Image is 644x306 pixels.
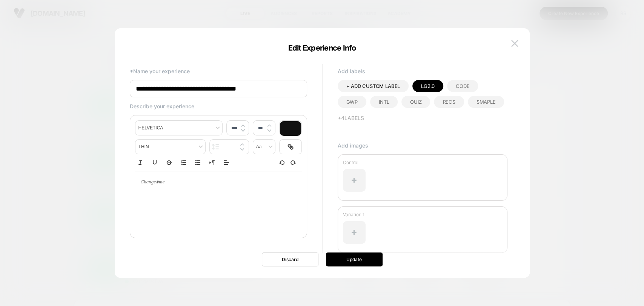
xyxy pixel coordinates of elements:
[338,68,507,74] p: Add labels
[178,158,189,167] button: Ordered list
[149,158,160,167] button: Underline
[135,158,146,167] button: Italic
[338,112,364,124] button: +4Labels
[476,99,496,105] span: smaple
[253,140,275,154] span: transform
[262,252,318,266] button: Discard
[130,68,307,74] p: *Name your experience
[207,158,217,167] button: Right to Left
[212,144,219,150] img: line height
[240,143,244,146] img: up
[221,158,232,167] span: Align
[343,160,502,165] p: Control
[456,83,469,89] span: code
[346,83,400,89] span: + ADD CUSTOM LABEL
[241,124,245,127] img: up
[421,83,435,89] span: LG2.0
[379,99,389,105] span: intl
[192,158,203,167] button: Bullet list
[241,129,245,132] img: down
[267,124,271,127] img: up
[288,43,356,52] span: Edit Experience Info
[267,129,271,132] img: down
[338,142,507,149] p: Add images
[135,140,205,154] span: fontWeight
[343,212,502,217] p: Variation 1
[135,121,222,135] span: font
[511,40,518,46] img: close
[130,103,307,109] p: Describe your experience
[164,158,174,167] button: Strike
[346,99,358,105] span: gwp
[326,252,383,266] button: Update
[410,99,421,105] span: Quiz
[240,148,244,151] img: down
[443,99,455,105] span: recs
